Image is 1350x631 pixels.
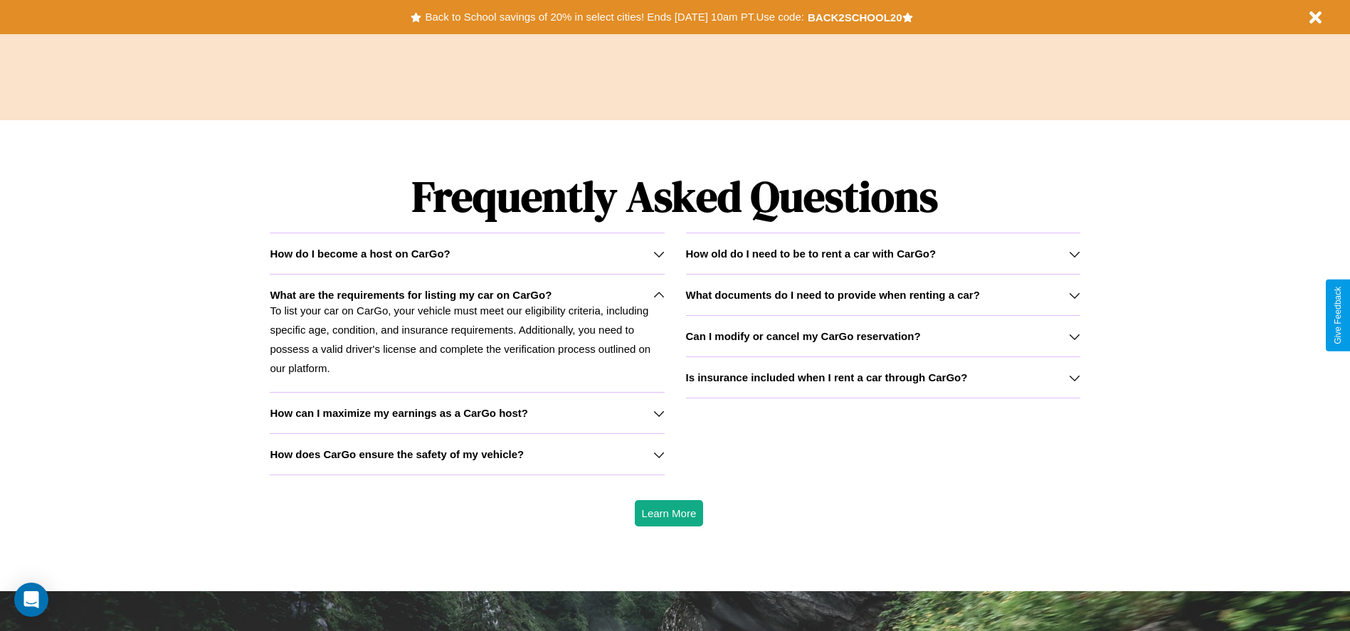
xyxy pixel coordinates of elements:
[270,448,524,460] h3: How does CarGo ensure the safety of my vehicle?
[686,289,980,301] h3: What documents do I need to provide when renting a car?
[686,371,968,383] h3: Is insurance included when I rent a car through CarGo?
[270,289,552,301] h3: What are the requirements for listing my car on CarGo?
[270,301,664,378] p: To list your car on CarGo, your vehicle must meet our eligibility criteria, including specific ag...
[14,583,48,617] div: Open Intercom Messenger
[1333,287,1343,344] div: Give Feedback
[808,11,902,23] b: BACK2SCHOOL20
[635,500,704,526] button: Learn More
[270,407,528,419] h3: How can I maximize my earnings as a CarGo host?
[270,248,450,260] h3: How do I become a host on CarGo?
[270,160,1080,233] h1: Frequently Asked Questions
[686,248,937,260] h3: How old do I need to be to rent a car with CarGo?
[686,330,921,342] h3: Can I modify or cancel my CarGo reservation?
[421,7,807,27] button: Back to School savings of 20% in select cities! Ends [DATE] 10am PT.Use code:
